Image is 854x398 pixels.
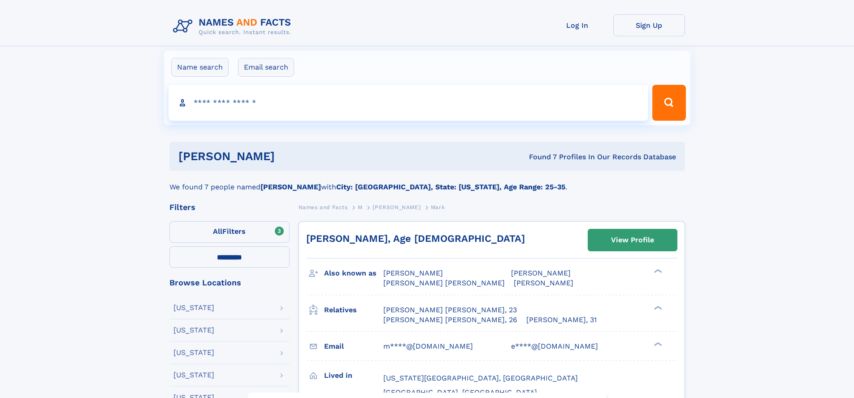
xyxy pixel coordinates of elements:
div: [US_STATE] [173,327,214,334]
img: Logo Names and Facts [169,14,299,39]
label: Filters [169,221,290,243]
label: Email search [238,58,294,77]
div: ❯ [652,341,663,347]
a: M [358,201,363,213]
a: [PERSON_NAME] [PERSON_NAME], 23 [383,305,517,315]
h3: Also known as [324,266,383,281]
a: [PERSON_NAME], Age [DEMOGRAPHIC_DATA] [306,233,525,244]
a: [PERSON_NAME] [373,201,420,213]
span: All [213,227,222,236]
h3: Lived in [324,368,383,383]
button: Search Button [652,85,685,121]
a: Names and Facts [299,201,348,213]
span: [PERSON_NAME] [514,279,573,287]
span: M [358,204,363,210]
h3: Email [324,339,383,354]
a: Log In [542,14,613,36]
span: Mark [431,204,445,210]
a: View Profile [588,229,677,251]
div: ❯ [652,305,663,311]
h1: [PERSON_NAME] [178,151,402,162]
input: search input [169,85,649,121]
h3: Relatives [324,302,383,318]
span: [US_STATE][GEOGRAPHIC_DATA], [GEOGRAPHIC_DATA] [383,374,578,382]
b: [PERSON_NAME] [260,183,321,191]
div: [US_STATE] [173,304,214,311]
a: [PERSON_NAME] [PERSON_NAME], 26 [383,315,517,325]
a: [PERSON_NAME], 31 [526,315,597,325]
span: [PERSON_NAME] [511,269,571,277]
div: ❯ [652,268,663,274]
div: [US_STATE] [173,349,214,356]
div: Found 7 Profiles In Our Records Database [402,152,676,162]
span: [PERSON_NAME] [373,204,420,210]
span: [PERSON_NAME] [PERSON_NAME] [383,279,505,287]
a: Sign Up [613,14,685,36]
span: [PERSON_NAME] [383,269,443,277]
div: View Profile [611,230,654,250]
div: [US_STATE] [173,372,214,379]
div: We found 7 people named with . [169,171,685,192]
label: Name search [171,58,229,77]
div: Browse Locations [169,279,290,287]
span: [GEOGRAPHIC_DATA], [GEOGRAPHIC_DATA] [383,388,537,397]
b: City: [GEOGRAPHIC_DATA], State: [US_STATE], Age Range: 25-35 [336,183,565,191]
div: Filters [169,203,290,211]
